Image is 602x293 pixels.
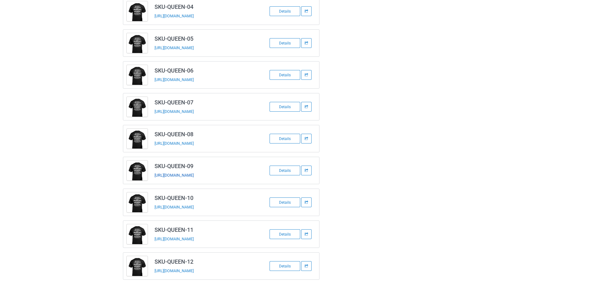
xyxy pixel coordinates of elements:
[270,6,300,16] div: Details
[155,14,194,18] a: [URL][DOMAIN_NAME]
[155,226,254,233] h3: SKU-QUEEN-11
[270,166,300,175] div: Details
[270,72,301,77] a: Details
[155,258,254,265] h3: SKU-QUEEN-12
[270,263,301,268] a: Details
[155,45,194,50] a: [URL][DOMAIN_NAME]
[155,35,254,42] h3: SKU-QUEEN-05
[270,102,300,112] div: Details
[155,194,254,202] h3: SKU-QUEEN-10
[155,141,194,146] a: [URL][DOMAIN_NAME]
[270,229,300,239] div: Details
[270,197,300,207] div: Details
[270,136,301,141] a: Details
[155,131,254,138] h3: SKU-QUEEN-08
[155,237,194,241] a: [URL][DOMAIN_NAME]
[270,231,301,237] a: Details
[155,173,194,178] a: [URL][DOMAIN_NAME]
[270,134,300,144] div: Details
[155,3,254,10] h3: SKU-QUEEN-04
[270,38,300,48] div: Details
[155,162,254,170] h3: SKU-QUEEN-09
[155,109,194,114] a: [URL][DOMAIN_NAME]
[270,70,300,80] div: Details
[155,67,254,74] h3: SKU-QUEEN-06
[270,168,301,173] a: Details
[155,268,194,273] a: [URL][DOMAIN_NAME]
[155,77,194,82] a: [URL][DOMAIN_NAME]
[155,99,254,106] h3: SKU-QUEEN-07
[270,261,300,271] div: Details
[270,104,301,109] a: Details
[155,205,194,209] a: [URL][DOMAIN_NAME]
[270,9,301,14] a: Details
[270,40,301,45] a: Details
[270,200,301,205] a: Details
